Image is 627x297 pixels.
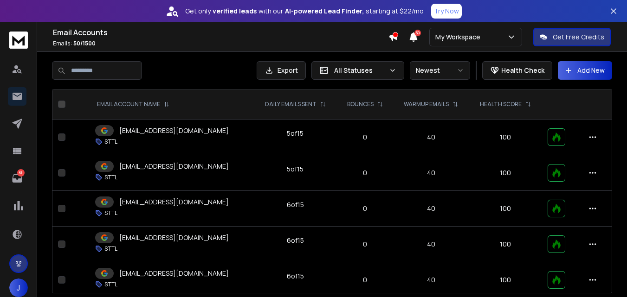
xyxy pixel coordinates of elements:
p: Get only with our starting at $22/mo [185,6,424,16]
p: 0 [343,133,387,142]
button: Try Now [431,4,462,19]
p: HEALTH SCORE [480,101,522,108]
p: Health Check [501,66,544,75]
p: STTL [104,245,117,253]
p: 0 [343,204,387,213]
p: STTL [104,174,117,181]
button: Get Free Credits [533,28,611,46]
p: [EMAIL_ADDRESS][DOMAIN_NAME] [119,233,229,242]
td: 100 [469,155,542,191]
p: My Workspace [435,32,484,42]
button: Export [257,61,306,80]
p: BOUNCES [347,101,374,108]
div: 5 of 15 [287,129,304,138]
p: 61 [17,169,25,177]
span: 50 / 1500 [73,39,96,47]
img: logo [9,32,28,49]
p: [EMAIL_ADDRESS][DOMAIN_NAME] [119,197,229,207]
td: 100 [469,227,542,262]
a: 61 [8,169,26,188]
div: EMAIL ACCOUNT NAME [97,101,169,108]
td: 40 [393,120,469,155]
td: 100 [469,120,542,155]
td: 40 [393,227,469,262]
td: 40 [393,155,469,191]
p: [EMAIL_ADDRESS][DOMAIN_NAME] [119,162,229,171]
p: 0 [343,275,387,284]
td: 40 [393,191,469,227]
p: All Statuses [334,66,385,75]
button: J [9,278,28,297]
p: STTL [104,209,117,217]
p: [EMAIL_ADDRESS][DOMAIN_NAME] [119,269,229,278]
p: DAILY EMAILS SENT [265,101,317,108]
td: 100 [469,191,542,227]
p: [EMAIL_ADDRESS][DOMAIN_NAME] [119,126,229,135]
p: Get Free Credits [553,32,604,42]
h1: Email Accounts [53,27,388,38]
button: Newest [410,61,470,80]
div: 6 of 15 [287,236,304,245]
div: 5 of 15 [287,164,304,174]
p: 0 [343,240,387,249]
p: Try Now [434,6,459,16]
p: STTL [104,138,117,145]
button: Health Check [482,61,552,80]
p: STTL [104,281,117,288]
strong: verified leads [213,6,257,16]
p: 0 [343,168,387,177]
span: 50 [414,30,421,36]
div: 6 of 15 [287,272,304,281]
button: Add New [558,61,612,80]
p: WARMUP EMAILS [404,101,449,108]
p: Emails : [53,40,388,47]
div: 6 of 15 [287,200,304,209]
strong: AI-powered Lead Finder, [285,6,364,16]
